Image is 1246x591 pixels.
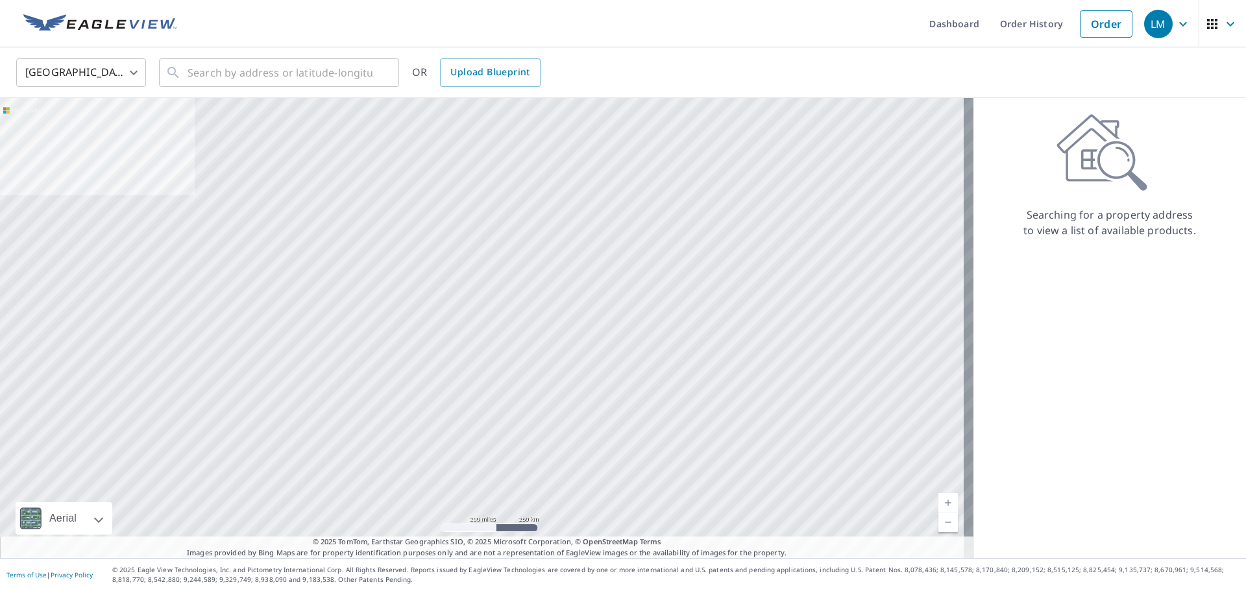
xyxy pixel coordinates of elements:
p: © 2025 Eagle View Technologies, Inc. and Pictometry International Corp. All Rights Reserved. Repo... [112,565,1240,585]
a: Terms [640,537,661,546]
p: Searching for a property address to view a list of available products. [1023,207,1197,238]
a: OpenStreetMap [583,537,637,546]
div: Aerial [16,502,112,535]
a: Current Level 5, Zoom In [938,493,958,513]
a: Privacy Policy [51,570,93,579]
img: EV Logo [23,14,177,34]
a: Order [1080,10,1132,38]
div: OR [412,58,541,87]
a: Upload Blueprint [440,58,540,87]
span: Upload Blueprint [450,64,530,80]
div: LM [1144,10,1173,38]
p: | [6,571,93,579]
div: Aerial [45,502,80,535]
a: Current Level 5, Zoom Out [938,513,958,532]
span: © 2025 TomTom, Earthstar Geographics SIO, © 2025 Microsoft Corporation, © [313,537,661,548]
input: Search by address or latitude-longitude [188,54,373,91]
a: Terms of Use [6,570,47,579]
div: [GEOGRAPHIC_DATA] [16,54,146,91]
